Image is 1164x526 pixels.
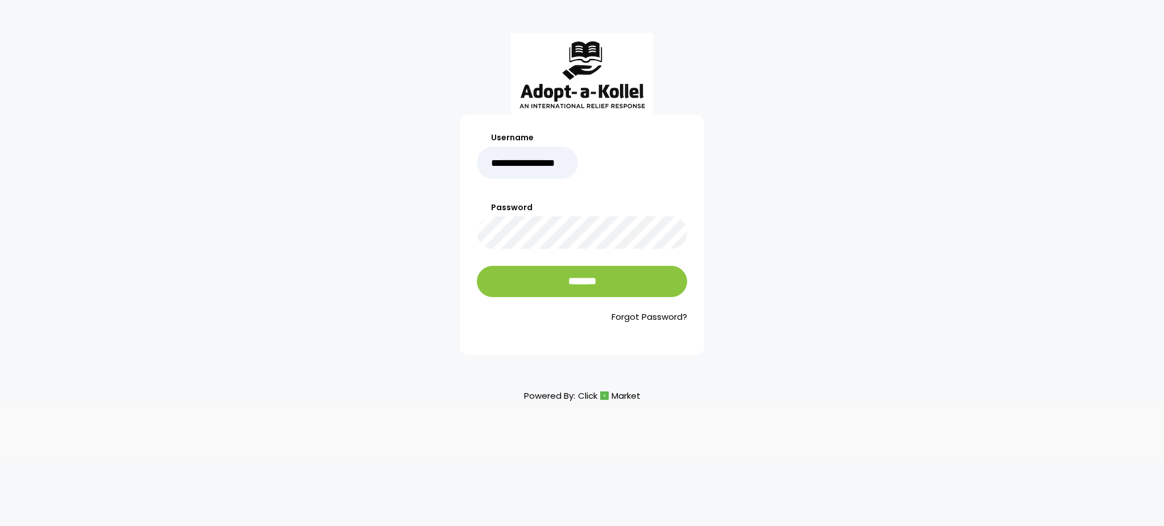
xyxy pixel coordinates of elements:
label: Username [477,132,578,144]
a: ClickMarket [578,388,641,403]
img: cm_icon.png [600,391,609,400]
a: Forgot Password? [477,311,687,324]
img: aak_logo_sm.jpeg [511,33,653,115]
label: Password [477,202,687,214]
p: Powered By: [524,388,641,403]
